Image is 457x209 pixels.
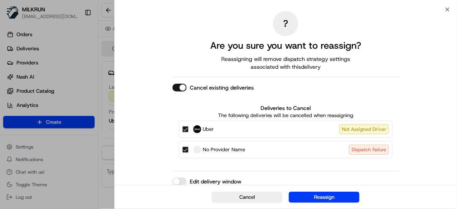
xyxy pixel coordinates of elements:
span: Uber [203,125,214,133]
p: The following deliveries will be cancelled when reassigning [179,112,393,119]
h2: Are you sure you want to reassign? [210,39,362,52]
button: Reassign [289,192,360,203]
label: Cancel existing deliveries [190,84,254,92]
span: No Provider Name [203,146,245,154]
button: Cancel [212,192,283,203]
label: Deliveries to Cancel [179,104,393,112]
img: Uber [193,125,201,133]
span: Reassigning will remove dispatch strategy settings associated with this delivery [210,55,361,71]
label: Edit delivery window [190,178,241,185]
div: ? [273,11,298,36]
